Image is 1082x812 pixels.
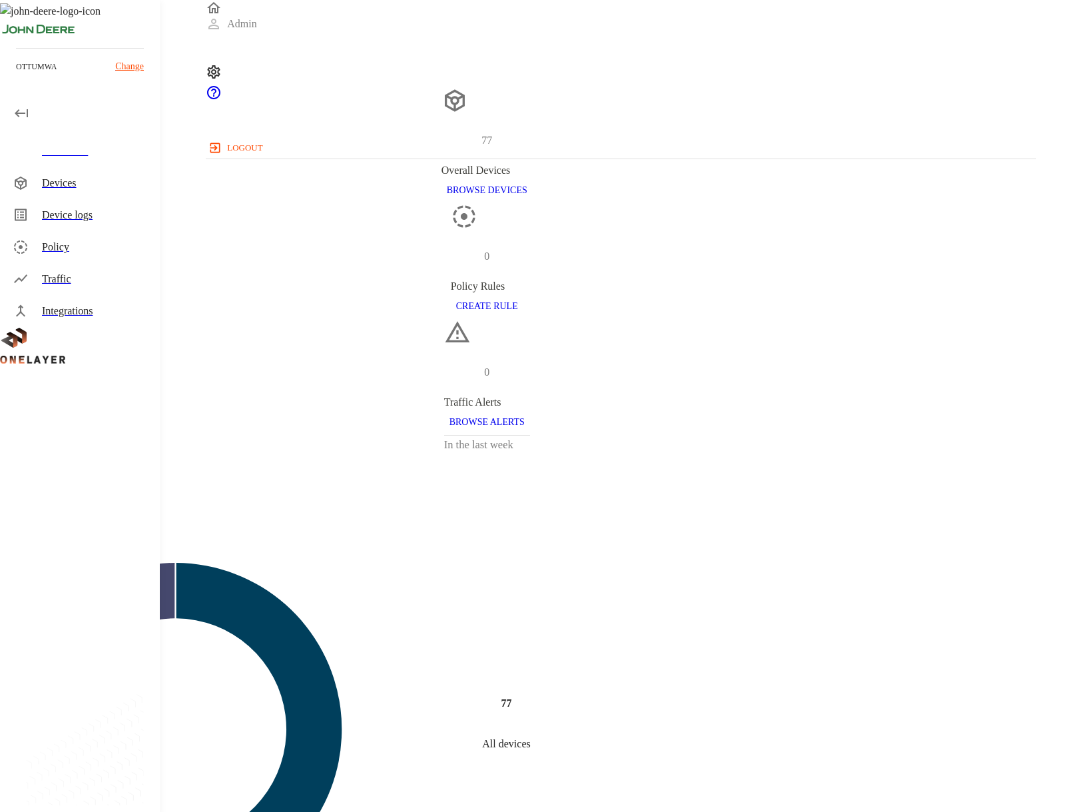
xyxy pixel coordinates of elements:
button: logout [206,137,268,159]
a: BROWSE DEVICES [441,184,533,195]
h4: 77 [501,695,511,711]
a: onelayer-support [206,91,222,103]
p: 0 [484,364,489,380]
button: CREATE RULE [451,294,523,319]
a: CREATE RULE [451,300,523,311]
span: Support Portal [206,91,222,103]
p: 0 [484,248,489,264]
button: BROWSE DEVICES [441,179,533,203]
h3: In the last week [444,436,530,455]
button: BROWSE ALERTS [444,410,530,435]
p: All devices [482,736,530,752]
a: BROWSE ALERTS [444,416,530,427]
div: Traffic Alerts [444,394,530,410]
div: Overall Devices [441,163,533,179]
a: logout [206,137,1036,159]
p: Admin [227,16,256,32]
div: Policy Rules [451,278,523,294]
